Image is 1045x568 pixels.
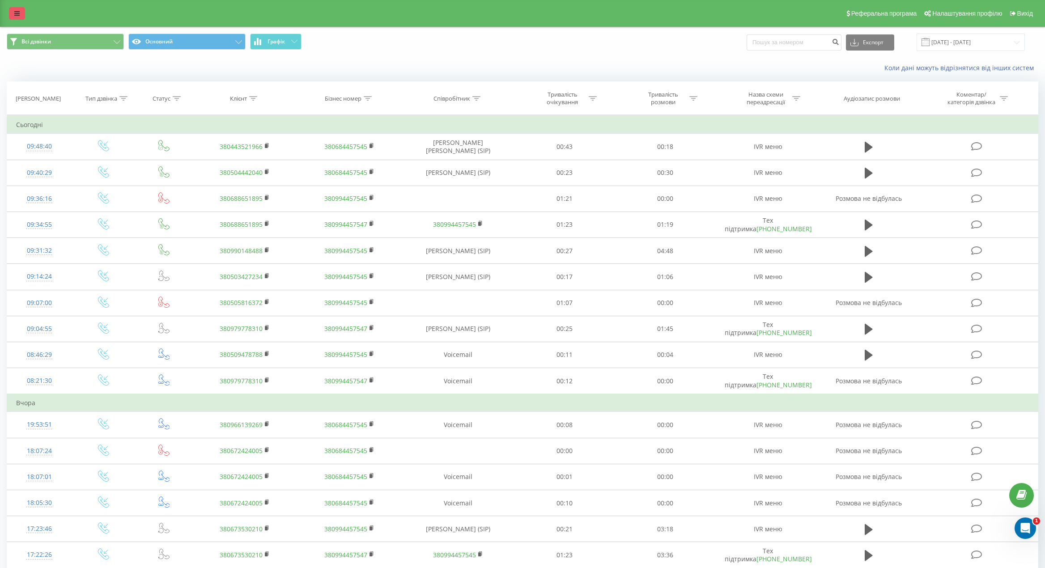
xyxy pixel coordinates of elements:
[836,499,902,507] span: Розмова не відбулась
[250,34,302,50] button: Графік
[153,95,170,102] div: Статус
[716,186,820,212] td: IVR меню
[402,516,514,542] td: [PERSON_NAME] (SIP)
[402,464,514,490] td: Voicemail
[268,38,285,45] span: Графік
[402,264,514,290] td: [PERSON_NAME] (SIP)
[220,472,263,481] a: 380672424005
[615,464,716,490] td: 00:00
[16,95,61,102] div: [PERSON_NAME]
[716,264,820,290] td: IVR меню
[1015,517,1036,539] iframe: Intercom live chat
[16,520,63,538] div: 17:23:46
[716,160,820,186] td: IVR меню
[16,416,63,433] div: 19:53:51
[324,142,367,151] a: 380684457545
[128,34,246,50] button: Основний
[615,438,716,464] td: 00:00
[324,551,367,559] a: 380994457547
[836,194,902,203] span: Розмова не відбулась
[514,516,615,542] td: 00:21
[716,438,820,464] td: IVR меню
[402,238,514,264] td: [PERSON_NAME] (SIP)
[514,264,615,290] td: 00:17
[402,316,514,342] td: [PERSON_NAME] (SIP)
[716,238,820,264] td: IVR меню
[324,499,367,507] a: 380684457545
[615,542,716,568] td: 03:36
[220,525,263,533] a: 380673530210
[1033,517,1040,525] span: 1
[615,490,716,516] td: 00:00
[615,134,716,160] td: 00:18
[16,294,63,312] div: 09:07:00
[220,377,263,385] a: 380979778310
[7,34,124,50] button: Всі дзвінки
[836,446,902,455] span: Розмова не відбулась
[324,220,367,229] a: 380994457547
[514,238,615,264] td: 00:27
[716,316,820,342] td: Тех підтримка
[220,420,263,429] a: 380966139269
[514,186,615,212] td: 01:21
[324,350,367,359] a: 380994457545
[7,116,1038,134] td: Сьогодні
[514,212,615,237] td: 01:23
[932,10,1002,17] span: Налаштування профілю
[836,472,902,481] span: Розмова не відбулась
[16,242,63,259] div: 09:31:32
[16,164,63,182] div: 09:40:29
[324,472,367,481] a: 380684457545
[16,320,63,338] div: 09:04:55
[615,238,716,264] td: 04:48
[514,160,615,186] td: 00:23
[844,95,900,102] div: Аудіозапис розмови
[16,138,63,155] div: 09:48:40
[716,490,820,516] td: IVR меню
[514,490,615,516] td: 00:10
[615,412,716,438] td: 00:00
[402,134,514,160] td: [PERSON_NAME] [PERSON_NAME] (SIP)
[85,95,117,102] div: Тип дзвінка
[16,346,63,364] div: 08:46:29
[220,142,263,151] a: 380443521966
[324,168,367,177] a: 380684457545
[16,268,63,285] div: 09:14:24
[220,551,263,559] a: 380673530210
[220,446,263,455] a: 380672424005
[756,225,812,233] a: [PHONE_NUMBER]
[402,490,514,516] td: Voicemail
[324,446,367,455] a: 380684457545
[615,186,716,212] td: 00:00
[615,264,716,290] td: 01:06
[324,246,367,255] a: 380994457545
[402,342,514,368] td: Voicemail
[402,412,514,438] td: Voicemail
[220,324,263,333] a: 380979778310
[836,420,902,429] span: Розмова не відбулась
[220,194,263,203] a: 380688651895
[514,342,615,368] td: 00:11
[539,91,586,106] div: Тривалість очікування
[716,134,820,160] td: IVR меню
[220,499,263,507] a: 380672424005
[945,91,998,106] div: Коментар/категорія дзвінка
[324,272,367,281] a: 380994457545
[324,298,367,307] a: 380994457545
[756,555,812,563] a: [PHONE_NUMBER]
[324,525,367,533] a: 380994457545
[402,368,514,394] td: Voicemail
[884,64,1038,72] a: Коли дані можуть відрізнятися вiд інших систем
[514,412,615,438] td: 00:08
[615,290,716,316] td: 00:00
[1017,10,1033,17] span: Вихід
[220,350,263,359] a: 380509478788
[324,420,367,429] a: 380684457545
[7,394,1038,412] td: Вчора
[16,468,63,486] div: 18:07:01
[716,542,820,568] td: Тех підтримка
[615,368,716,394] td: 00:00
[324,377,367,385] a: 380994457547
[716,516,820,542] td: IVR меню
[716,290,820,316] td: IVR меню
